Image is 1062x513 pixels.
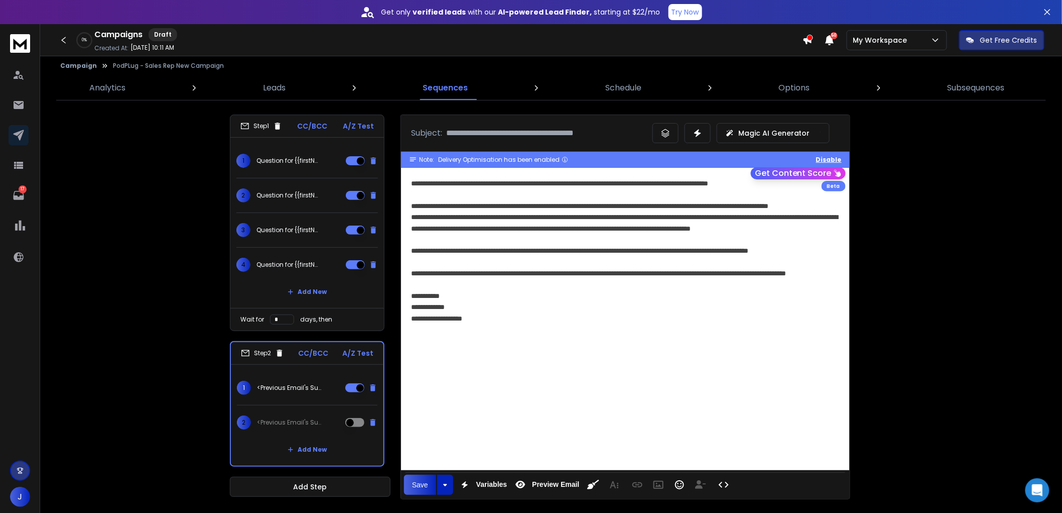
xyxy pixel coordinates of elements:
[773,76,816,100] a: Options
[751,167,846,179] button: Get Content Score
[474,480,509,489] span: Variables
[230,115,384,331] li: Step1CC/BCCA/Z Test1Question for {{firstName}}2Question for {{firstName}}3Question for {{firstNam...
[714,475,733,495] button: Code View
[419,156,434,164] span: Note:
[256,191,321,199] p: Question for {{firstName}}
[240,122,282,131] div: Step 1
[113,62,224,70] p: PodPLug - Sales Rep New Campaign
[300,316,332,324] p: days, then
[94,29,143,41] h1: Campaigns
[342,348,373,358] p: A/Z Test
[417,76,474,100] a: Sequences
[816,156,842,164] button: Disable
[404,475,436,495] button: Save
[959,30,1044,50] button: Get Free Credits
[779,82,810,94] p: Options
[584,475,603,495] button: Clean HTML
[240,316,264,324] p: Wait for
[455,475,509,495] button: Variables
[670,475,689,495] button: Emoticons
[530,480,581,489] span: Preview Email
[230,477,390,497] button: Add Step
[599,76,647,100] a: Schedule
[411,127,442,139] p: Subject:
[10,487,30,507] button: J
[130,44,174,52] p: [DATE] 10:11 AM
[149,28,177,41] div: Draft
[280,440,335,460] button: Add New
[256,226,321,234] p: Question for {{firstName}}
[1025,478,1049,502] div: Open Intercom Messenger
[60,62,97,70] button: Campaign
[605,82,641,94] p: Schedule
[831,32,838,39] span: 50
[236,154,250,168] span: 1
[83,76,131,100] a: Analytics
[82,37,87,43] p: 0 %
[738,128,810,138] p: Magic AI Generator
[236,223,250,237] span: 3
[280,282,335,302] button: Add New
[980,35,1037,45] p: Get Free Credits
[19,185,27,193] p: 17
[628,475,647,495] button: Insert Link (Ctrl+K)
[343,121,374,131] p: A/Z Test
[423,82,468,94] p: Sequences
[263,82,286,94] p: Leads
[256,157,321,165] p: Question for {{firstName}}
[257,76,292,100] a: Leads
[256,261,321,269] p: Question for {{firstName}}
[10,34,30,53] img: logo
[94,44,128,52] p: Created At:
[381,7,660,17] p: Get only with our starting at $22/mo
[236,188,250,202] span: 2
[89,82,125,94] p: Analytics
[948,82,1005,94] p: Subsequences
[257,384,321,392] p: <Previous Email's Subject>
[438,156,569,164] div: Delivery Optimisation has been enabled
[822,181,846,191] div: Beta
[257,419,321,427] p: <Previous Email's Subject>
[669,4,702,20] button: Try Now
[691,475,710,495] button: Insert Unsubscribe Link
[498,7,592,17] strong: AI-powered Lead Finder,
[237,381,251,395] span: 1
[649,475,668,495] button: Insert Image (Ctrl+P)
[9,185,29,206] a: 17
[605,475,624,495] button: More Text
[298,121,328,131] p: CC/BCC
[241,349,284,358] div: Step 2
[672,7,699,17] p: Try Now
[237,416,251,430] span: 2
[717,123,830,143] button: Magic AI Generator
[853,35,911,45] p: My Workspace
[230,341,384,467] li: Step2CC/BCCA/Z Test1<Previous Email's Subject>2<Previous Email's Subject>Add New
[413,7,466,17] strong: verified leads
[511,475,581,495] button: Preview Email
[236,258,250,272] span: 4
[942,76,1011,100] a: Subsequences
[298,348,328,358] p: CC/BCC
